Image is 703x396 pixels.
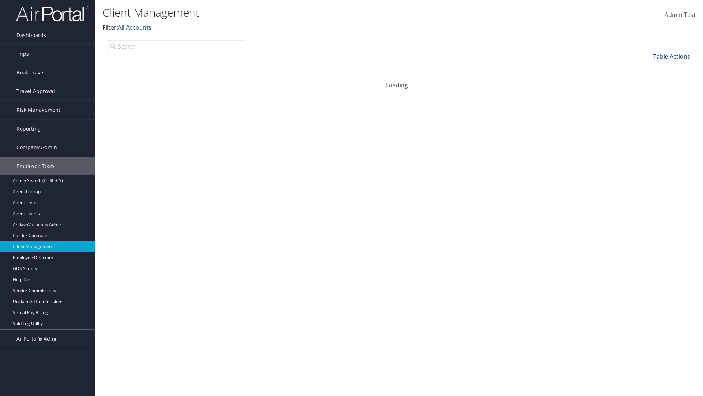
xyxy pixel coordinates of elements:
a: Admin Test [665,4,696,26]
span: Risk Management [16,101,60,119]
span: Book Travel [16,63,45,82]
input: Search [108,40,245,53]
p: Filter: [103,23,498,33]
h1: Client Management [103,5,498,20]
span: Company Admin [16,138,57,157]
span: Dashboards [16,26,46,44]
span: AirPortal® Admin [16,330,60,348]
a: All Accounts [118,23,152,32]
span: Travel Approval [16,82,55,100]
span: Reporting [16,120,41,138]
span: Trips [16,45,29,63]
span: Admin Test [665,11,696,19]
img: airportal-logo.png [16,5,89,22]
div: Loading... [103,72,696,89]
span: Employee Tools [16,157,55,175]
a: Table Actions [653,52,690,60]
